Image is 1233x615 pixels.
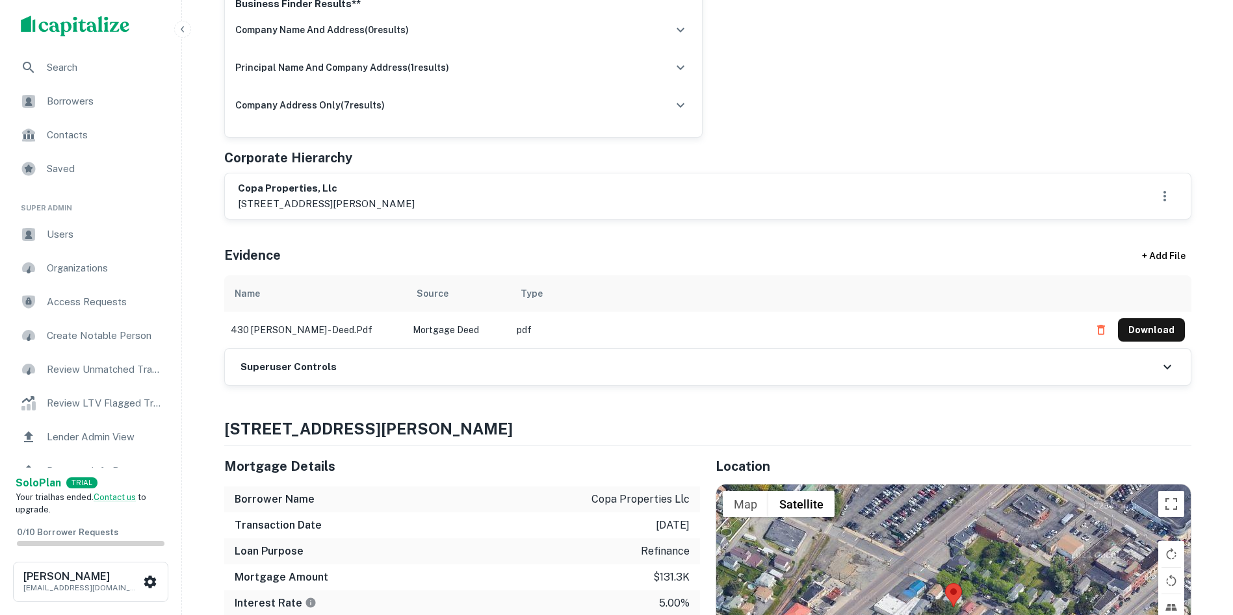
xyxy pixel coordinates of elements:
li: Super Admin [10,187,171,219]
a: Lender Admin View [10,421,171,453]
h5: Corporate Hierarchy [224,148,352,168]
div: scrollable content [224,275,1191,348]
span: Users [47,227,163,242]
span: Borrowers [47,94,163,109]
svg: The interest rates displayed on the website are for informational purposes only and may be report... [305,597,317,609]
h6: Interest Rate [235,596,317,611]
span: Organizations [47,260,163,276]
button: Rotate map clockwise [1158,541,1184,567]
img: capitalize-logo.png [21,16,130,36]
a: Organizations [10,253,171,284]
span: Review Unmatched Transactions [47,362,163,377]
button: [PERSON_NAME][EMAIL_ADDRESS][DOMAIN_NAME] [13,562,168,602]
p: [STREET_ADDRESS][PERSON_NAME] [238,196,415,212]
p: $131.3k [653,570,690,585]
span: 0 / 10 Borrower Requests [17,527,118,537]
div: TRIAL [66,477,97,488]
a: Contact us [94,492,136,502]
a: SoloPlan [16,475,61,491]
span: Lender Admin View [47,429,163,445]
th: Type [510,275,1083,312]
h6: Mortgage Amount [235,570,328,585]
h6: company name and address ( 0 results) [235,23,409,37]
div: Source [417,286,448,301]
div: Type [521,286,543,301]
a: Borrower Info Requests [10,455,171,486]
span: Saved [47,161,163,177]
strong: Solo Plan [16,477,61,489]
h5: Mortgage Details [224,457,700,476]
p: 5.00% [659,596,690,611]
td: 430 [PERSON_NAME] - deed.pdf [224,312,406,348]
h6: principal name and company address ( 1 results) [235,60,449,75]
h5: Evidence [224,245,281,265]
p: copa properties llc [591,492,690,507]
a: Users [10,219,171,250]
span: Your trial has ended. to upgrade. [16,492,146,515]
button: Rotate map counterclockwise [1158,568,1184,594]
a: Saved [10,153,171,184]
a: Create Notable Person [10,320,171,351]
h6: Borrower Name [235,492,315,507]
div: + Add File [1119,244,1210,268]
td: Mortgage Deed [406,312,510,348]
h5: Location [716,457,1191,476]
h4: [STREET_ADDRESS][PERSON_NAME] [224,417,1191,440]
h6: copa properties, llc [238,181,415,196]
div: Name [235,286,260,301]
a: Search [10,52,171,83]
iframe: Chat Widget [1168,511,1233,573]
span: Create Notable Person [47,328,163,344]
button: Delete file [1089,320,1113,340]
span: Borrower Info Requests [47,463,163,479]
p: refinance [641,544,690,559]
h6: Loan Purpose [235,544,304,559]
th: Name [224,275,406,312]
span: Search [47,60,163,75]
a: Access Requests [10,286,171,318]
h6: company address only ( 7 results) [235,98,385,112]
a: Borrowers [10,86,171,117]
span: Review LTV Flagged Transactions [47,395,163,411]
th: Source [406,275,510,312]
p: [DATE] [656,518,690,533]
span: Access Requests [47,294,163,310]
td: pdf [510,312,1083,348]
button: Show satellite imagery [768,491,835,517]
a: Contacts [10,119,171,151]
h6: Transaction Date [235,518,322,533]
span: Contacts [47,127,163,143]
h6: [PERSON_NAME] [23,571,140,582]
button: Download [1118,318,1185,342]
a: Review LTV Flagged Transactions [10,388,171,419]
button: Toggle fullscreen view [1158,491,1184,517]
p: [EMAIL_ADDRESS][DOMAIN_NAME] [23,582,140,594]
a: Review Unmatched Transactions [10,354,171,385]
button: Show street map [723,491,768,517]
h6: Superuser Controls [240,360,337,375]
